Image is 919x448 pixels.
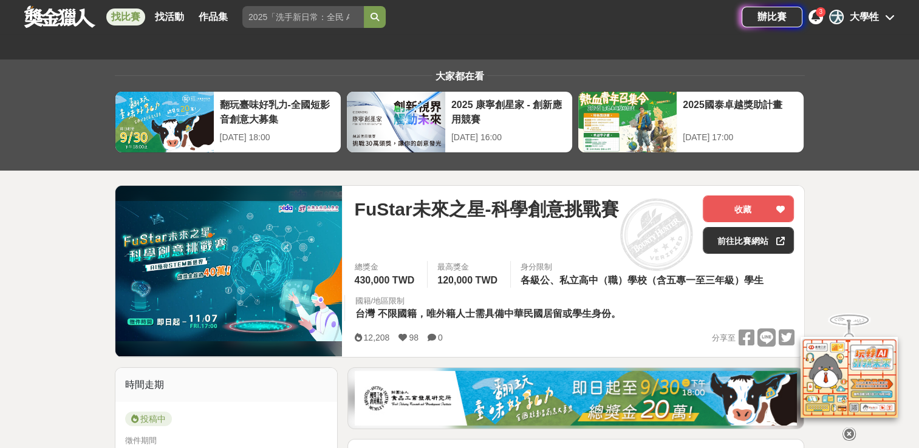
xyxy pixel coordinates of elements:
[409,333,419,342] span: 98
[346,91,573,153] a: 2025 康寧創星家 - 創新應用競賽[DATE] 16:00
[437,261,500,273] span: 最高獎金
[801,328,898,409] img: d2146d9a-e6f6-4337-9592-8cefde37ba6b.png
[125,436,157,445] span: 徵件期間
[377,308,620,319] span: 不限國籍，唯外籍人士需具備中華民國居留或學生身份。
[106,8,145,25] a: 找比賽
[703,227,794,254] a: 前往比賽網站
[150,8,189,25] a: 找活動
[829,10,844,24] div: 大
[437,275,497,285] span: 120,000 TWD
[521,261,767,273] div: 身分限制
[711,329,735,347] span: 分享至
[115,201,343,341] img: Cover Image
[363,333,389,342] span: 12,208
[451,131,566,144] div: [DATE] 16:00
[354,195,618,223] span: FuStar未來之星-科學創意挑戰賽
[438,333,443,342] span: 0
[220,131,335,144] div: [DATE] 18:00
[355,308,374,319] span: 台灣
[242,6,364,28] input: 2025「洗手新日常：全民 ALL IN」洗手歌全台徵選
[354,261,417,273] span: 總獎金
[819,8,822,15] span: 3
[451,98,566,125] div: 2025 康寧創星家 - 創新應用競賽
[521,275,764,285] span: 各級公、私立高中（職）學校（含五專一至三年級）學生
[115,368,338,402] div: 時間走期
[703,195,794,222] button: 收藏
[578,91,804,153] a: 2025國泰卓越獎助計畫[DATE] 17:00
[115,91,341,153] a: 翻玩臺味好乳力-全國短影音創意大募集[DATE] 18:00
[850,10,879,24] div: 大學牲
[683,98,798,125] div: 2025國泰卓越獎助計畫
[220,98,335,125] div: 翻玩臺味好乳力-全國短影音創意大募集
[125,412,172,426] span: 投稿中
[355,371,797,426] img: 1c81a89c-c1b3-4fd6-9c6e-7d29d79abef5.jpg
[742,7,802,27] a: 辦比賽
[683,131,798,144] div: [DATE] 17:00
[355,295,623,307] div: 國籍/地區限制
[432,71,487,81] span: 大家都在看
[354,275,414,285] span: 430,000 TWD
[194,8,233,25] a: 作品集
